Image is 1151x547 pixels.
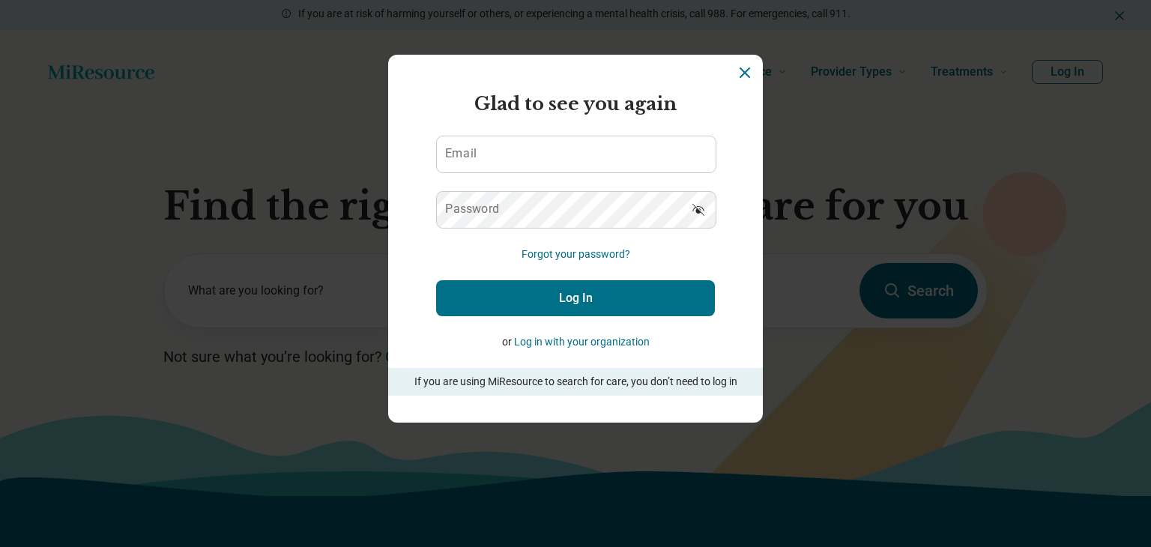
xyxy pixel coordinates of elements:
section: Login Dialog [388,55,763,423]
label: Password [445,203,499,215]
label: Email [445,148,477,160]
button: Forgot your password? [522,247,630,262]
button: Dismiss [736,64,754,82]
p: or [436,334,715,350]
h2: Glad to see you again [436,91,715,118]
p: If you are using MiResource to search for care, you don’t need to log in [409,374,742,390]
button: Show password [682,191,715,227]
button: Log In [436,280,715,316]
button: Log in with your organization [514,334,650,350]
